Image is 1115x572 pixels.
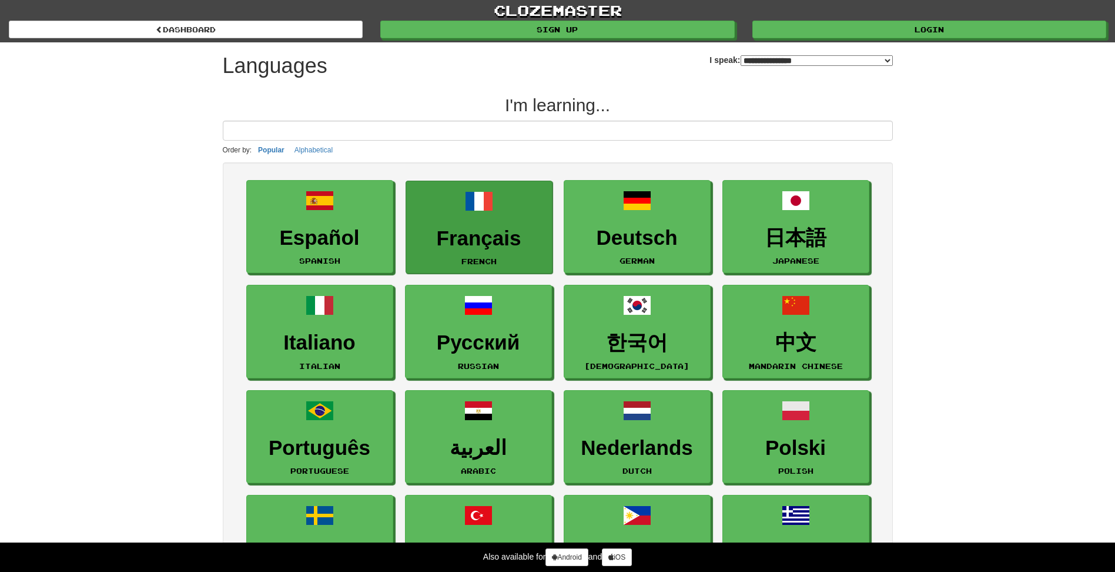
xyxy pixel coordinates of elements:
[255,144,288,157] button: Popular
[290,467,349,475] small: Portuguese
[223,95,893,115] h2: I'm learning...
[729,437,863,460] h3: Polski
[722,390,869,484] a: PolskiPolish
[772,257,819,265] small: Japanese
[752,21,1106,38] a: Login
[411,437,545,460] h3: العربية
[570,331,704,354] h3: 한국어
[570,437,704,460] h3: Nederlands
[246,390,393,484] a: PortuguêsPortuguese
[722,285,869,378] a: 中文Mandarin Chinese
[246,180,393,274] a: EspañolSpanish
[729,227,863,250] h3: 日本語
[461,467,496,475] small: Arabic
[253,331,387,354] h3: Italiano
[458,362,499,370] small: Russian
[620,257,655,265] small: German
[412,227,546,250] h3: Français
[411,331,545,354] h3: Русский
[729,331,863,354] h3: 中文
[741,55,893,66] select: I speak:
[253,437,387,460] h3: Português
[564,390,711,484] a: NederlandsDutch
[564,180,711,274] a: DeutschGerman
[291,144,336,157] button: Alphabetical
[299,257,340,265] small: Spanish
[709,54,892,66] label: I speak:
[253,227,387,250] h3: Español
[299,362,340,370] small: Italian
[729,541,863,564] h3: Ελληνικά
[223,54,327,78] h1: Languages
[722,180,869,274] a: 日本語Japanese
[584,362,689,370] small: [DEMOGRAPHIC_DATA]
[622,467,652,475] small: Dutch
[570,227,704,250] h3: Deutsch
[405,285,552,378] a: РусскийRussian
[602,548,632,566] a: iOS
[406,181,553,274] a: FrançaisFrench
[223,146,252,154] small: Order by:
[778,467,813,475] small: Polish
[461,257,497,265] small: French
[253,541,387,564] h3: Svenska
[545,548,588,566] a: Android
[246,285,393,378] a: ItalianoItalian
[411,541,545,564] h3: Türkçe
[9,21,363,38] a: dashboard
[749,362,843,370] small: Mandarin Chinese
[380,21,734,38] a: Sign up
[564,285,711,378] a: 한국어[DEMOGRAPHIC_DATA]
[405,390,552,484] a: العربيةArabic
[570,541,704,564] h3: Tagalog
